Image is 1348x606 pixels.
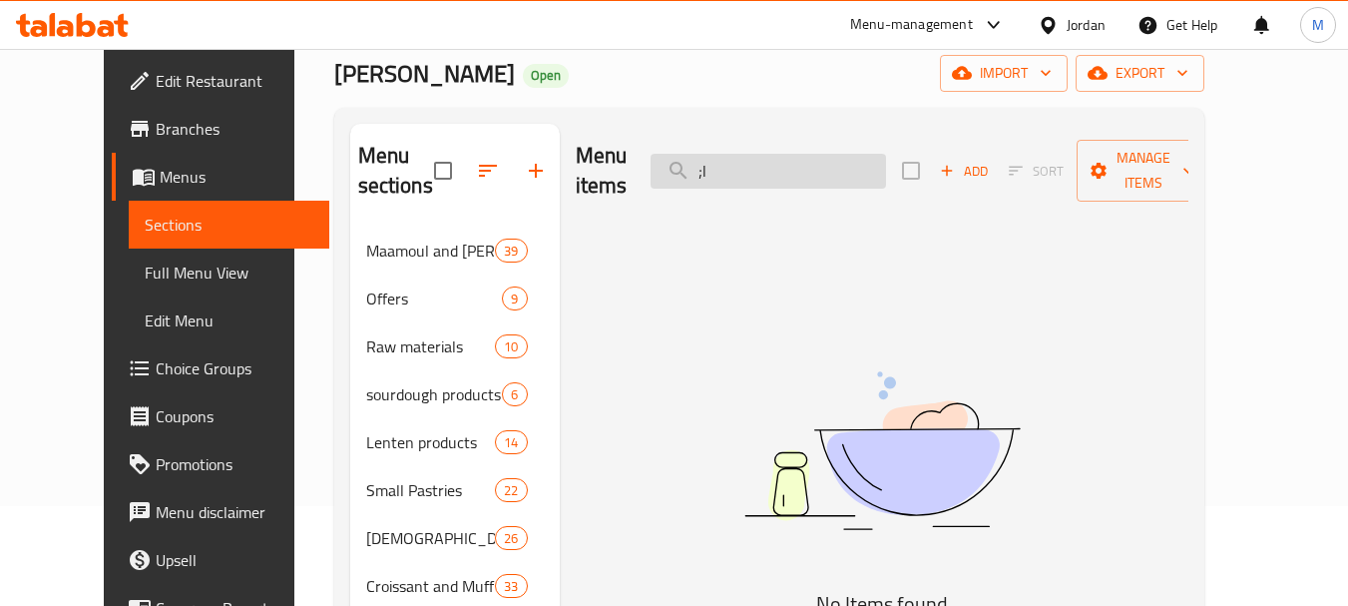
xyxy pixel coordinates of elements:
div: Open [523,64,569,88]
div: items [495,478,527,502]
span: Upsell [156,548,313,572]
span: Promotions [156,452,313,476]
a: Full Menu View [129,249,329,297]
span: Menus [160,165,313,189]
span: Croissant and Muffins and candy [366,574,496,598]
h2: Menu items [576,141,628,201]
span: Add item [932,156,996,187]
div: sourdough products6 [350,370,560,418]
span: [DEMOGRAPHIC_DATA] Manakish And Pizza [366,526,496,550]
span: Maamoul and [PERSON_NAME] and [PERSON_NAME] [366,239,496,263]
a: Menu disclaimer [112,488,329,536]
span: Sort sections [464,147,512,195]
div: items [502,382,527,406]
a: Coupons [112,392,329,440]
span: 6 [503,385,526,404]
input: search [651,154,886,189]
span: Choice Groups [156,356,313,380]
span: 14 [496,433,526,452]
div: items [495,239,527,263]
button: Manage items [1077,140,1210,202]
div: items [495,526,527,550]
div: Maamoul and Petitfour and Barazek [366,239,496,263]
span: Small Pastries [366,478,496,502]
span: [PERSON_NAME] [334,51,515,96]
span: Lenten products [366,430,496,454]
div: Jordan [1067,14,1106,36]
div: items [502,287,527,310]
span: 39 [496,242,526,261]
span: Menu disclaimer [156,500,313,524]
span: Add [937,160,991,183]
span: import [956,61,1052,86]
span: Manage items [1093,146,1194,196]
div: [DEMOGRAPHIC_DATA] Manakish And Pizza26 [350,514,560,562]
div: Offers9 [350,275,560,322]
span: Coupons [156,404,313,428]
span: Select all sections [422,150,464,192]
span: Branches [156,117,313,141]
div: items [495,334,527,358]
span: 10 [496,337,526,356]
span: Raw materials [366,334,496,358]
a: Sections [129,201,329,249]
button: Add [932,156,996,187]
a: Branches [112,105,329,153]
div: Small Pastries22 [350,466,560,514]
span: sourdough products [366,382,503,406]
span: Sections [145,213,313,237]
h2: Menu sections [358,141,434,201]
span: Sort items [996,156,1077,187]
a: Menus [112,153,329,201]
a: Choice Groups [112,344,329,392]
span: 22 [496,481,526,500]
button: export [1076,55,1204,92]
div: Lenten products14 [350,418,560,466]
a: Edit Restaurant [112,57,329,105]
div: Raw materials10 [350,322,560,370]
div: Lebanese Manakish And Pizza [366,526,496,550]
span: Offers [366,287,503,310]
span: Full Menu View [145,261,313,285]
span: M [1312,14,1324,36]
a: Upsell [112,536,329,584]
div: Menu-management [850,13,973,37]
a: Promotions [112,440,329,488]
span: Open [523,67,569,84]
span: export [1092,61,1188,86]
div: Maamoul and [PERSON_NAME] and [PERSON_NAME]39 [350,227,560,275]
span: 9 [503,290,526,308]
span: 33 [496,577,526,596]
span: 26 [496,529,526,548]
span: Edit Restaurant [156,69,313,93]
div: items [495,574,527,598]
div: items [495,430,527,454]
a: Edit Menu [129,297,329,344]
img: dish.svg [633,318,1131,583]
span: Edit Menu [145,308,313,332]
button: import [940,55,1068,92]
button: Add section [512,147,560,195]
